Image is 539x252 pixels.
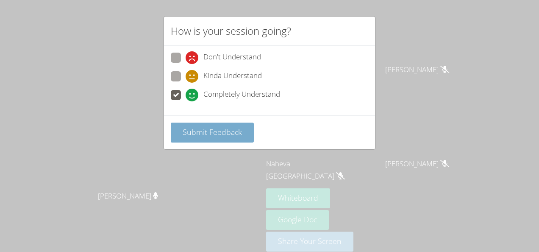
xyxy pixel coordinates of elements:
h2: How is your session going? [171,23,291,39]
span: Submit Feedback [183,127,242,137]
span: Kinda Understand [203,70,262,83]
span: Completely Understand [203,89,280,101]
button: Submit Feedback [171,123,254,143]
span: Don't Understand [203,51,261,64]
